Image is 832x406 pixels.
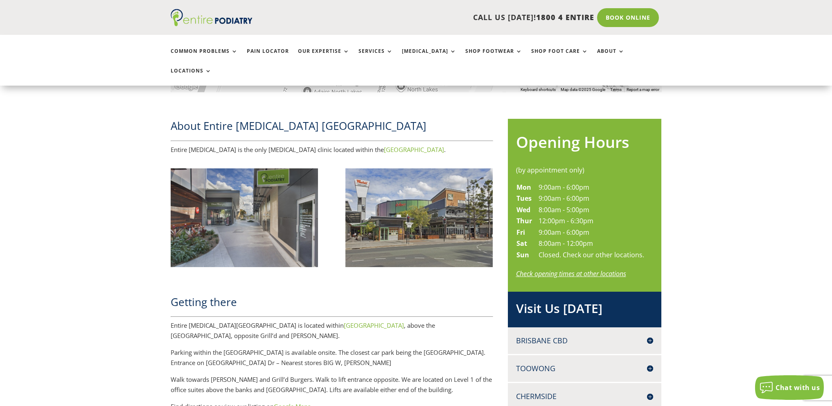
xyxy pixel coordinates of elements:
h4: Chermside [516,391,654,401]
a: Terms [610,87,622,92]
button: Keyboard shortcuts [521,87,556,93]
a: Our Expertise [298,48,349,66]
p: Parking within the [GEOGRAPHIC_DATA] is available onsite. The closest car park being the [GEOGRAP... [171,347,493,374]
span: 1800 4 ENTIRE [536,12,594,22]
p: Entire [MEDICAL_DATA] is the only [MEDICAL_DATA] clinic located within the . [171,145,493,155]
td: 8:00am - 12:00pm [538,238,645,249]
a: Click to see this area on Google Maps [173,82,200,92]
strong: Sun [516,250,529,259]
td: 12:00pm - 6:30pm [538,215,645,227]
h4: Toowong [516,363,654,374]
a: [GEOGRAPHIC_DATA] [344,321,404,329]
td: 9:00am - 6:00pm [538,193,645,204]
span: Map data ©2025 Google [561,87,605,92]
h2: Visit Us [DATE] [516,300,654,321]
strong: Sat [516,239,527,248]
strong: Tues [516,194,532,203]
img: logo (1) [171,9,253,26]
a: Pain Locator [247,48,289,66]
p: Entire [MEDICAL_DATA][GEOGRAPHIC_DATA] is located within , above the [GEOGRAPHIC_DATA], opposite ... [171,320,493,347]
span: Chat with us [776,383,820,392]
button: Chat with us [755,375,824,400]
img: Google [173,82,200,92]
td: 8:00am - 5:00pm [538,204,645,216]
strong: Mon [516,183,531,192]
td: Closed. Check our other locations. [538,249,645,261]
a: [GEOGRAPHIC_DATA] [384,145,444,154]
p: CALL US [DATE]! [284,12,594,23]
a: Report a map error [627,87,659,92]
img: North Lakes Podiatrist Entire Podiatry [171,168,318,267]
a: About [597,48,625,66]
a: Entire Podiatry [171,20,253,28]
strong: Fri [516,228,525,237]
strong: Thur [516,216,532,225]
td: 9:00am - 6:00pm [538,182,645,193]
div: (by appointment only) [516,165,654,176]
a: Common Problems [171,48,238,66]
strong: Wed [516,205,530,214]
a: Locations [171,68,212,86]
a: Shop Foot Care [531,48,588,66]
a: Shop Footwear [465,48,522,66]
h4: Brisbane CBD [516,336,654,346]
a: Services [359,48,393,66]
a: [MEDICAL_DATA] [402,48,456,66]
a: Check opening times at other locations [516,269,626,278]
img: North Lakes Podiatrist Entire Podiatry [345,168,493,267]
a: Book Online [597,8,659,27]
h2: Opening Hours [516,131,654,157]
p: Walk towards [PERSON_NAME] and Grill’d Burgers. Walk to lift entrance opposite. We are located on... [171,374,493,401]
td: 9:00am - 6:00pm [538,227,645,238]
h2: About Entire [MEDICAL_DATA] [GEOGRAPHIC_DATA] [171,118,493,137]
h2: Getting there [171,295,493,313]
